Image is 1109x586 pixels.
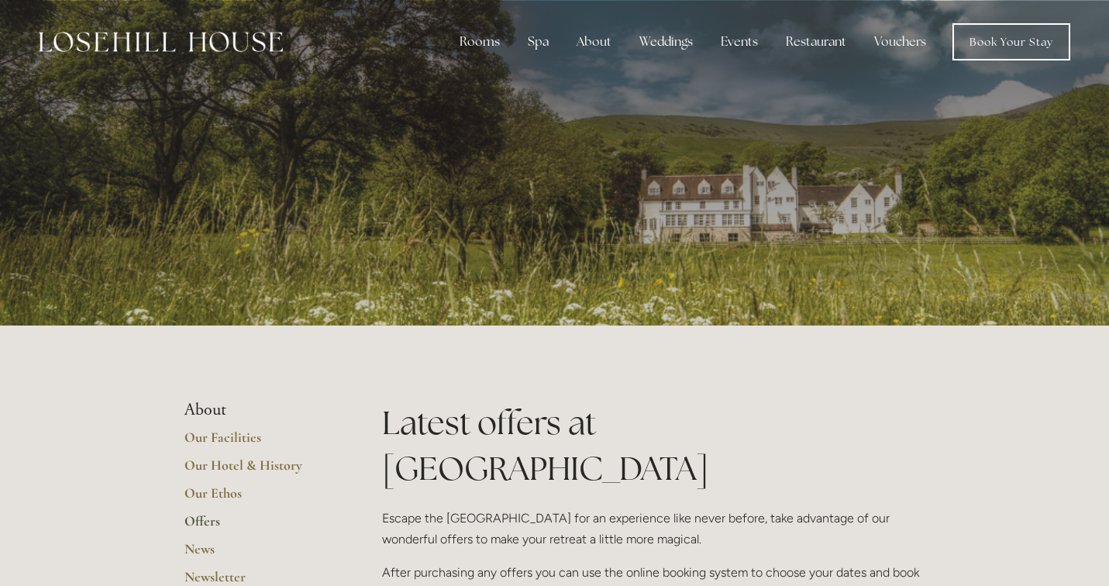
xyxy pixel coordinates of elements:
a: Vouchers [862,26,939,57]
a: Our Hotel & History [184,457,332,484]
div: Events [708,26,770,57]
div: Rooms [447,26,512,57]
li: About [184,400,332,420]
div: Weddings [627,26,705,57]
a: News [184,540,332,568]
div: About [564,26,624,57]
a: Book Your Stay [952,23,1070,60]
a: Our Facilities [184,429,332,457]
img: Losehill House [39,32,283,52]
div: Spa [515,26,561,57]
div: Restaurant [773,26,859,57]
a: Offers [184,512,332,540]
h1: Latest offers at [GEOGRAPHIC_DATA] [382,400,925,491]
p: Escape the [GEOGRAPHIC_DATA] for an experience like never before, take advantage of our wonderful... [382,508,925,550]
a: Our Ethos [184,484,332,512]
